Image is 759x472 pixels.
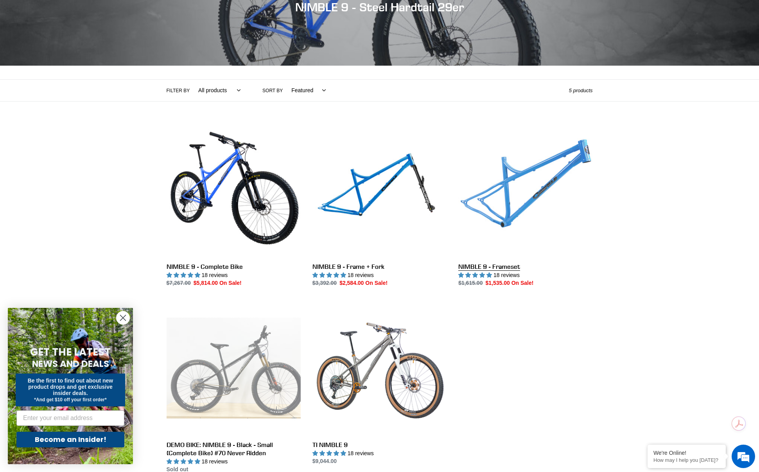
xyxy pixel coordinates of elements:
[34,397,106,402] span: *And get $10 off your first order*
[167,87,190,94] label: Filter by
[569,88,593,93] span: 5 products
[262,87,283,94] label: Sort by
[30,345,111,359] span: GET THE LATEST
[28,377,113,396] span: Be the first to find out about new product drops and get exclusive insider deals.
[16,432,124,447] button: Become an Insider!
[653,457,720,463] p: How may I help you today?
[116,311,130,325] button: Close dialog
[653,450,720,456] div: We're Online!
[16,410,124,426] input: Enter your email address
[32,358,109,370] span: NEWS AND DEALS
